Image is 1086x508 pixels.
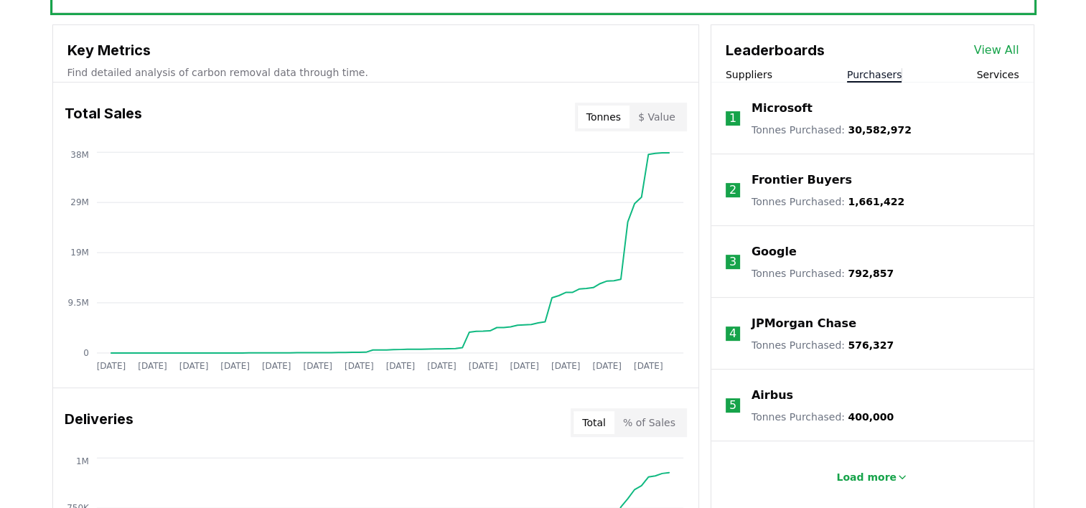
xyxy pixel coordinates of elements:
button: Load more [825,463,919,491]
tspan: [DATE] [345,361,374,371]
tspan: 29M [70,197,89,207]
a: Google [752,243,797,260]
p: Tonnes Purchased : [752,338,894,352]
button: Services [976,67,1019,82]
p: Load more [836,470,897,484]
button: % of Sales [614,411,684,434]
button: Total [574,411,614,434]
p: Find detailed analysis of carbon removal data through time. [67,65,684,80]
p: 4 [729,325,736,342]
p: 5 [729,397,736,414]
tspan: 1M [75,456,88,466]
p: Tonnes Purchased : [752,266,894,281]
p: 3 [729,253,736,271]
tspan: [DATE] [138,361,167,371]
p: 2 [729,182,736,199]
tspan: [DATE] [427,361,457,371]
tspan: [DATE] [634,361,663,371]
h3: Deliveries [65,408,134,437]
button: Purchasers [847,67,902,82]
tspan: [DATE] [303,361,332,371]
tspan: [DATE] [179,361,208,371]
a: Frontier Buyers [752,171,852,189]
tspan: 38M [70,150,89,160]
tspan: [DATE] [96,361,126,371]
p: Tonnes Purchased : [752,123,912,137]
tspan: [DATE] [385,361,415,371]
tspan: 9.5M [67,298,88,308]
h3: Total Sales [65,103,142,131]
span: 792,857 [848,268,894,279]
tspan: [DATE] [510,361,539,371]
tspan: 19M [70,248,89,258]
span: 576,327 [848,339,894,351]
tspan: [DATE] [592,361,622,371]
span: 400,000 [848,411,894,423]
p: Tonnes Purchased : [752,410,894,424]
h3: Key Metrics [67,39,684,61]
a: View All [974,42,1019,59]
button: $ Value [629,105,684,128]
tspan: [DATE] [468,361,497,371]
span: 30,582,972 [848,124,912,136]
p: 1 [729,110,736,127]
h3: Leaderboards [726,39,825,61]
span: 1,661,422 [848,196,904,207]
a: Microsoft [752,100,813,117]
a: JPMorgan Chase [752,315,856,332]
button: Tonnes [578,105,629,128]
tspan: 0 [83,348,89,358]
tspan: [DATE] [262,361,291,371]
a: Airbus [752,387,793,404]
p: Tonnes Purchased : [752,194,904,209]
tspan: [DATE] [220,361,250,371]
tspan: [DATE] [551,361,581,371]
button: Suppliers [726,67,772,82]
